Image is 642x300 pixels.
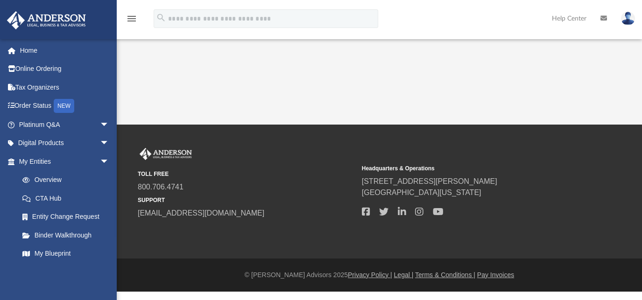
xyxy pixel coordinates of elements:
[7,115,123,134] a: Platinum Q&Aarrow_drop_down
[621,12,635,25] img: User Pic
[138,183,183,191] a: 800.706.4741
[7,97,123,116] a: Order StatusNEW
[362,177,497,185] a: [STREET_ADDRESS][PERSON_NAME]
[13,263,123,281] a: Tax Due Dates
[348,271,392,279] a: Privacy Policy |
[100,115,119,134] span: arrow_drop_down
[13,189,123,208] a: CTA Hub
[138,148,194,160] img: Anderson Advisors Platinum Portal
[362,164,579,173] small: Headquarters & Operations
[156,13,166,23] i: search
[138,209,264,217] a: [EMAIL_ADDRESS][DOMAIN_NAME]
[13,208,123,226] a: Entity Change Request
[126,13,137,24] i: menu
[7,78,123,97] a: Tax Organizers
[7,152,123,171] a: My Entitiesarrow_drop_down
[100,134,119,153] span: arrow_drop_down
[13,226,123,244] a: Binder Walkthrough
[7,41,123,60] a: Home
[7,134,123,153] a: Digital Productsarrow_drop_down
[13,244,119,263] a: My Blueprint
[362,188,481,196] a: [GEOGRAPHIC_DATA][US_STATE]
[126,18,137,24] a: menu
[7,60,123,78] a: Online Ordering
[394,271,414,279] a: Legal |
[138,170,355,178] small: TOLL FREE
[117,270,642,280] div: © [PERSON_NAME] Advisors 2025
[100,152,119,171] span: arrow_drop_down
[415,271,475,279] a: Terms & Conditions |
[477,271,514,279] a: Pay Invoices
[54,99,74,113] div: NEW
[13,171,123,189] a: Overview
[138,196,355,204] small: SUPPORT
[4,11,89,29] img: Anderson Advisors Platinum Portal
